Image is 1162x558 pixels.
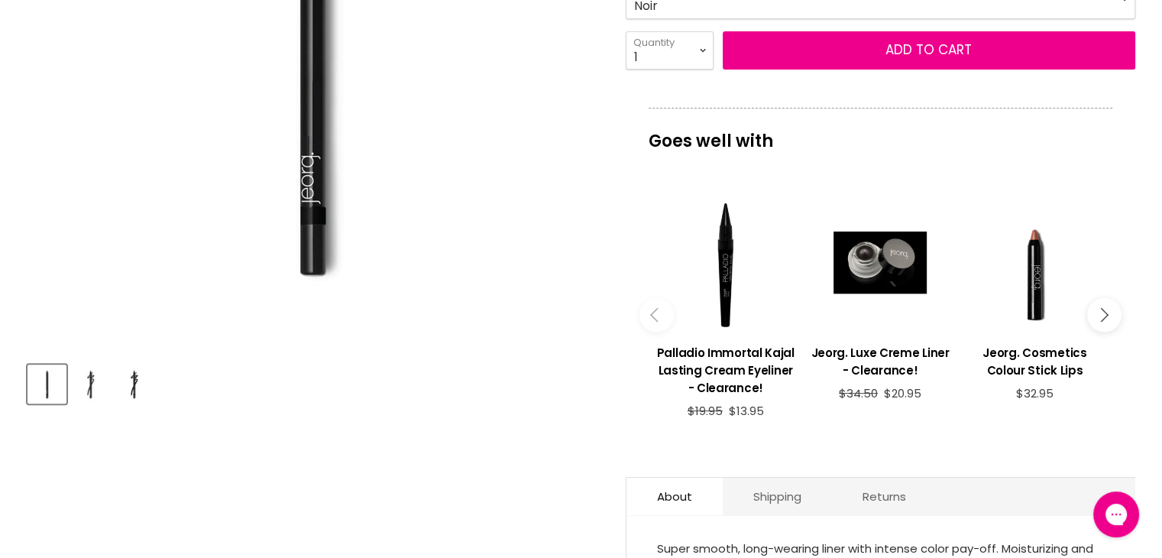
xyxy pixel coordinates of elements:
[884,385,921,401] span: $20.95
[965,344,1104,379] h3: Jeorg. Cosmetics Colour Stick Lips
[626,478,723,515] a: About
[839,385,878,401] span: $34.50
[729,403,764,419] span: $13.95
[885,41,972,59] span: Add to cart
[116,366,152,402] img: Jeorg. Cosmetics Gel Eye Liner
[723,478,832,515] a: Shipping
[71,365,110,404] button: Jeorg. Cosmetics Gel Eye Liner
[832,478,937,515] a: Returns
[723,31,1135,70] button: Add to cart
[965,333,1104,387] a: View product:Jeorg. Cosmetics Colour Stick Lips
[688,403,723,419] span: $19.95
[656,333,795,404] a: View product:Palladio Immortal Kajal Lasting Cream Eyeliner - Clearance!
[25,360,600,404] div: Product thumbnails
[115,365,154,404] button: Jeorg. Cosmetics Gel Eye Liner
[29,366,65,402] img: Jeorg. Cosmetics Gel Eye Liner
[811,344,950,379] h3: Jeorg. Luxe Creme Liner - Clearance!
[28,365,66,404] button: Jeorg. Cosmetics Gel Eye Liner
[649,108,1112,158] p: Goes well with
[1086,486,1147,543] iframe: Gorgias live chat messenger
[656,344,795,397] h3: Palladio Immortal Kajal Lasting Cream Eyeliner - Clearance!
[1016,385,1054,401] span: $32.95
[73,366,108,402] img: Jeorg. Cosmetics Gel Eye Liner
[626,31,714,70] select: Quantity
[811,333,950,387] a: View product:Jeorg. Luxe Creme Liner - Clearance!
